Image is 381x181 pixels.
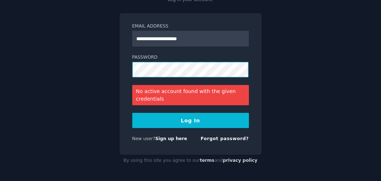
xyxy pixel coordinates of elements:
[120,155,262,167] div: By using this site you agree to our and
[223,158,258,163] a: privacy policy
[132,85,249,105] div: No active account found with the given credentials
[201,136,249,141] a: Forgot password?
[132,136,156,141] span: New user?
[155,136,187,141] a: Sign up here
[132,113,249,128] button: Log In
[200,158,214,163] a: terms
[132,23,249,30] label: Email Address
[132,54,249,61] label: Password
[237,65,245,74] keeper-lock: Open Keeper Popup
